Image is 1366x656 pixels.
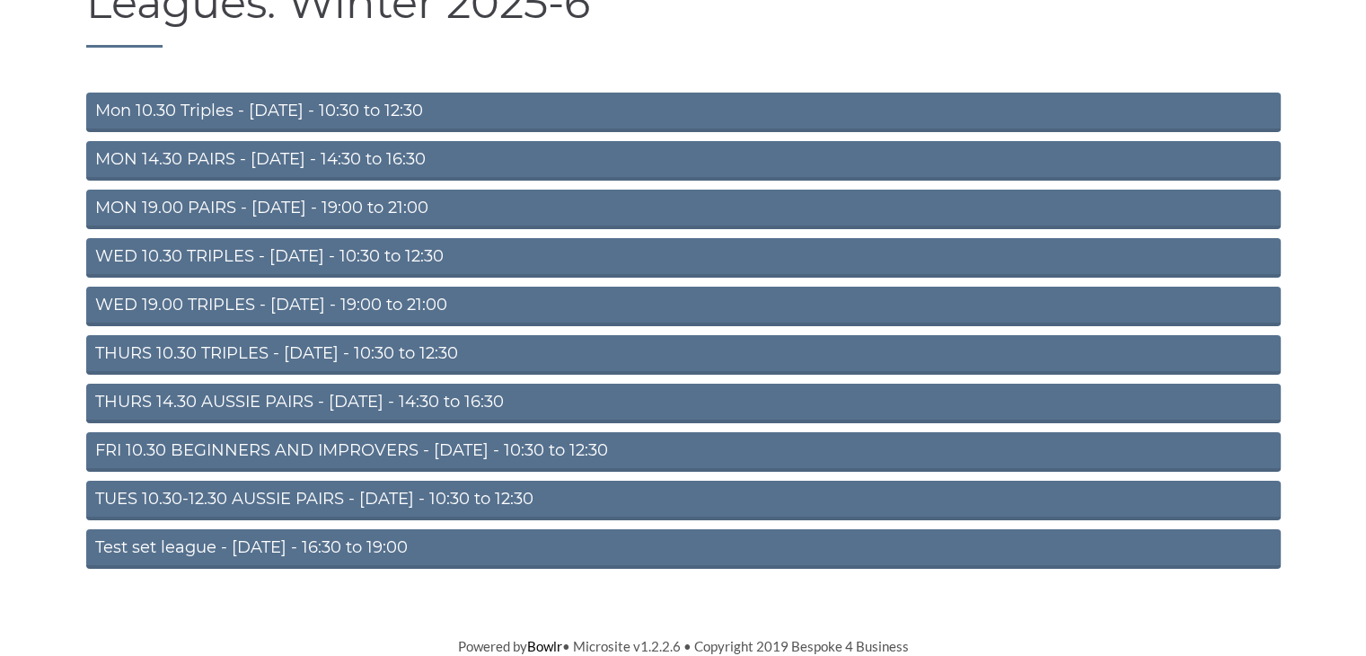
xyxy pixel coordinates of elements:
a: WED 10.30 TRIPLES - [DATE] - 10:30 to 12:30 [86,238,1281,278]
a: THURS 14.30 AUSSIE PAIRS - [DATE] - 14:30 to 16:30 [86,384,1281,423]
span: Powered by • Microsite v1.2.2.6 • Copyright 2019 Bespoke 4 Business [458,638,909,654]
a: THURS 10.30 TRIPLES - [DATE] - 10:30 to 12:30 [86,335,1281,375]
a: WED 19.00 TRIPLES - [DATE] - 19:00 to 21:00 [86,287,1281,326]
a: FRI 10.30 BEGINNERS AND IMPROVERS - [DATE] - 10:30 to 12:30 [86,432,1281,472]
a: MON 14.30 PAIRS - [DATE] - 14:30 to 16:30 [86,141,1281,181]
a: Mon 10.30 Triples - [DATE] - 10:30 to 12:30 [86,93,1281,132]
a: Test set league - [DATE] - 16:30 to 19:00 [86,529,1281,569]
a: Bowlr [527,638,562,654]
a: MON 19.00 PAIRS - [DATE] - 19:00 to 21:00 [86,190,1281,229]
a: TUES 10.30-12.30 AUSSIE PAIRS - [DATE] - 10:30 to 12:30 [86,481,1281,520]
